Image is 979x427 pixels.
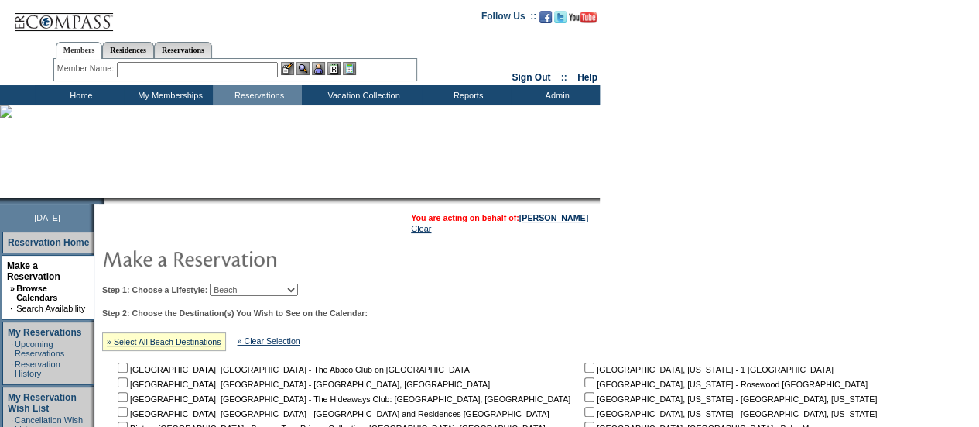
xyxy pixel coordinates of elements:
a: Reservations [154,42,212,58]
td: · [10,304,15,313]
td: · [11,360,13,378]
img: pgTtlMakeReservation.gif [102,243,412,274]
nobr: [GEOGRAPHIC_DATA], [GEOGRAPHIC_DATA] - [GEOGRAPHIC_DATA] and Residences [GEOGRAPHIC_DATA] [115,409,549,418]
a: Clear [411,224,431,233]
a: Search Availability [16,304,85,313]
a: Residences [102,42,154,58]
img: Reservations [327,62,341,75]
td: · [11,339,13,358]
a: My Reservation Wish List [8,392,77,414]
a: Help [577,72,597,83]
nobr: [GEOGRAPHIC_DATA], [GEOGRAPHIC_DATA] - [GEOGRAPHIC_DATA], [GEOGRAPHIC_DATA] [115,380,490,389]
td: Reports [422,85,511,105]
a: Subscribe to our YouTube Channel [569,15,597,25]
b: Step 1: Choose a Lifestyle: [102,285,207,294]
td: Admin [511,85,600,105]
a: » Clear Selection [238,336,300,346]
span: :: [561,72,567,83]
img: View [296,62,310,75]
nobr: [GEOGRAPHIC_DATA], [US_STATE] - 1 [GEOGRAPHIC_DATA] [581,365,834,374]
a: Become our fan on Facebook [539,15,552,25]
img: Subscribe to our YouTube Channel [569,12,597,23]
td: Vacation Collection [302,85,422,105]
td: Home [35,85,124,105]
a: [PERSON_NAME] [519,213,588,222]
nobr: [GEOGRAPHIC_DATA], [US_STATE] - Rosewood [GEOGRAPHIC_DATA] [581,380,868,389]
a: Make a Reservation [7,260,60,282]
a: My Reservations [8,327,81,338]
img: blank.gif [104,198,106,204]
img: Become our fan on Facebook [539,11,552,23]
img: b_calculator.gif [343,62,356,75]
a: Members [56,42,103,59]
img: Impersonate [312,62,325,75]
img: promoShadowLeftCorner.gif [99,198,104,204]
nobr: [GEOGRAPHIC_DATA], [US_STATE] - [GEOGRAPHIC_DATA], [US_STATE] [581,394,877,404]
img: Follow us on Twitter [554,11,567,23]
td: Follow Us :: [481,9,536,28]
img: b_edit.gif [281,62,294,75]
a: Upcoming Reservations [15,339,64,358]
nobr: [GEOGRAPHIC_DATA], [GEOGRAPHIC_DATA] - The Hideaways Club: [GEOGRAPHIC_DATA], [GEOGRAPHIC_DATA] [115,394,570,404]
b: » [10,284,15,293]
nobr: [GEOGRAPHIC_DATA], [US_STATE] - [GEOGRAPHIC_DATA], [US_STATE] [581,409,877,418]
a: Reservation History [15,360,60,378]
a: Follow us on Twitter [554,15,567,25]
span: [DATE] [34,213,60,222]
b: Step 2: Choose the Destination(s) You Wish to See on the Calendar: [102,308,368,318]
td: Reservations [213,85,302,105]
a: Reservation Home [8,237,89,248]
a: » Select All Beach Destinations [107,337,221,346]
div: Member Name: [57,62,117,75]
a: Sign Out [512,72,550,83]
span: You are acting on behalf of: [411,213,588,222]
nobr: [GEOGRAPHIC_DATA], [GEOGRAPHIC_DATA] - The Abaco Club on [GEOGRAPHIC_DATA] [115,365,472,374]
a: Browse Calendars [16,284,57,302]
td: My Memberships [124,85,213,105]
